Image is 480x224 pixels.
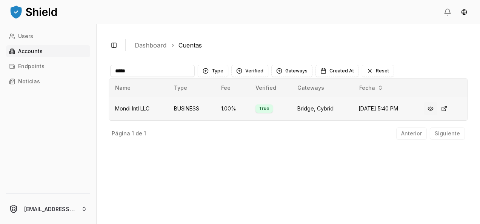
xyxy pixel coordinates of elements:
[315,65,359,77] button: Created At
[297,105,334,112] span: Bridge, Cybrid
[112,131,130,136] p: Página
[3,197,93,221] button: [EMAIL_ADDRESS][DOMAIN_NAME]
[168,97,215,120] td: BUSINESS
[135,131,142,136] p: de
[329,68,354,74] span: Created At
[135,41,166,50] a: Dashboard
[24,205,75,213] p: [EMAIL_ADDRESS][DOMAIN_NAME]
[198,65,228,77] button: Type
[291,79,352,97] th: Gateways
[6,60,90,72] a: Endpoints
[215,79,249,97] th: Fee
[18,49,43,54] p: Accounts
[249,79,291,97] th: Verified
[6,30,90,42] a: Users
[358,105,398,112] span: [DATE] 5:40 PM
[9,4,58,19] img: ShieldPay Logo
[18,34,33,39] p: Users
[132,131,134,136] p: 1
[115,105,149,112] span: Mondi Intl LLC
[362,65,394,77] button: Reset filters
[6,75,90,87] a: Noticias
[168,79,215,97] th: Type
[231,65,268,77] button: Verified
[18,64,45,69] p: Endpoints
[18,79,40,84] p: Noticias
[135,41,462,50] nav: breadcrumb
[109,79,168,97] th: Name
[356,82,386,94] button: Fecha
[221,105,236,112] span: 1.00 %
[6,45,90,57] a: Accounts
[144,131,146,136] p: 1
[178,41,202,50] a: Cuentas
[271,65,312,77] button: Gateways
